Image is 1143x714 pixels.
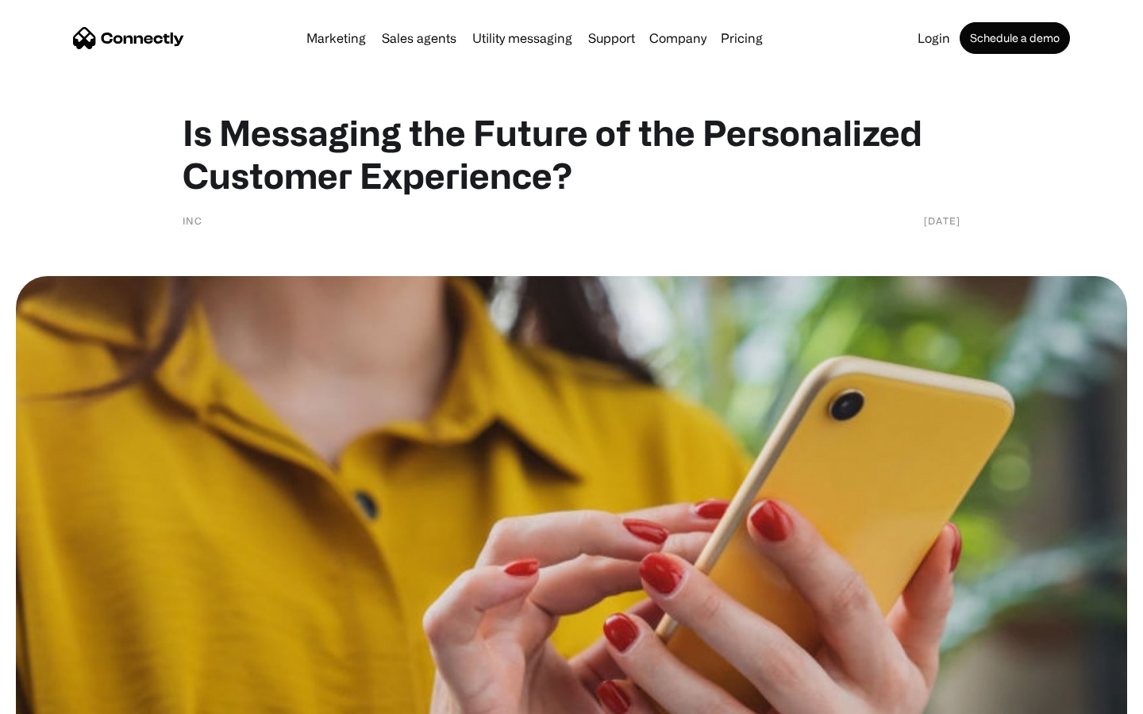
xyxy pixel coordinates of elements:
[924,213,960,228] div: [DATE]
[649,27,706,49] div: Company
[714,32,769,44] a: Pricing
[32,686,95,708] ul: Language list
[582,32,641,44] a: Support
[960,22,1070,54] a: Schedule a demo
[183,111,960,197] h1: Is Messaging the Future of the Personalized Customer Experience?
[375,32,463,44] a: Sales agents
[16,686,95,708] aside: Language selected: English
[466,32,579,44] a: Utility messaging
[911,32,956,44] a: Login
[183,213,202,228] div: Inc
[300,32,372,44] a: Marketing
